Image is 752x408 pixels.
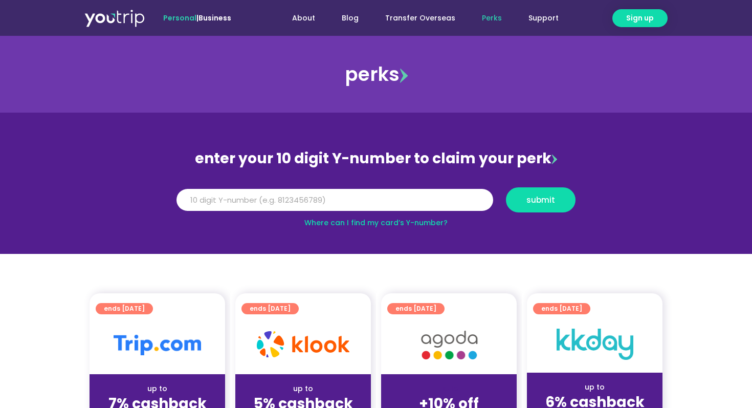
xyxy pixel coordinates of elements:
div: up to [244,383,363,394]
a: About [279,9,328,28]
a: ends [DATE] [241,303,299,314]
span: ends [DATE] [104,303,145,314]
span: Personal [163,13,196,23]
a: Transfer Overseas [372,9,469,28]
nav: Menu [259,9,572,28]
input: 10 digit Y-number (e.g. 8123456789) [176,189,493,211]
a: Support [515,9,572,28]
a: Blog [328,9,372,28]
div: up to [535,382,654,393]
div: enter your 10 digit Y-number to claim your perk [171,145,581,172]
span: up to [439,383,458,394]
a: ends [DATE] [387,303,445,314]
span: submit [526,196,555,204]
a: ends [DATE] [533,303,590,314]
form: Y Number [176,187,576,220]
span: ends [DATE] [541,303,582,314]
a: ends [DATE] [96,303,153,314]
span: ends [DATE] [250,303,291,314]
div: up to [98,383,217,394]
a: Business [198,13,231,23]
a: Sign up [612,9,668,27]
a: Perks [469,9,515,28]
button: submit [506,187,576,212]
a: Where can I find my card’s Y-number? [304,218,448,228]
span: ends [DATE] [395,303,436,314]
span: | [163,13,231,23]
span: Sign up [626,13,654,24]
